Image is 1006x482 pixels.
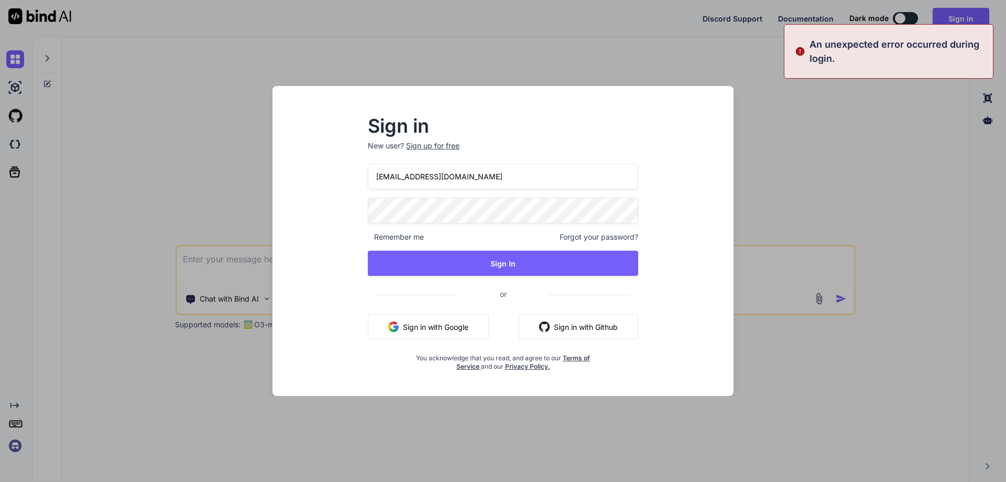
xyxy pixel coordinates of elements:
span: Forgot your password? [560,232,638,242]
div: Sign up for free [406,141,460,151]
button: Sign In [368,251,638,276]
button: Sign in with Google [368,314,489,339]
h2: Sign in [368,117,638,134]
img: github [539,322,550,332]
a: Terms of Service [456,354,591,370]
div: You acknowledge that you read, and agree to our and our [413,348,593,371]
span: or [458,281,549,307]
button: Sign in with Github [519,314,638,339]
p: New user? [368,141,638,164]
img: alert [795,37,805,66]
a: Privacy Policy. [505,362,550,370]
span: Remember me [368,232,424,242]
p: An unexpected error occurred during login. [810,37,987,66]
img: google [388,322,399,332]
input: Login or Email [368,164,638,189]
